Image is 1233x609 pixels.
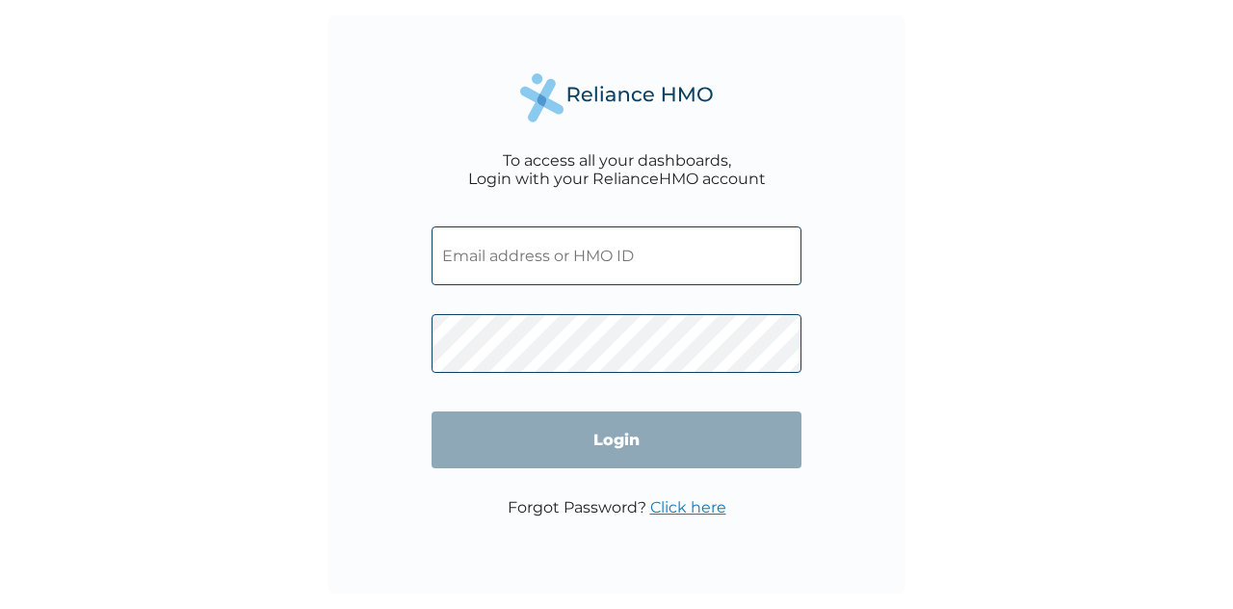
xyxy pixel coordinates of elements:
[468,151,766,188] div: To access all your dashboards, Login with your RelianceHMO account
[432,411,801,468] input: Login
[432,226,801,285] input: Email address or HMO ID
[520,73,713,122] img: Reliance Health's Logo
[650,498,726,516] a: Click here
[508,498,726,516] p: Forgot Password?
